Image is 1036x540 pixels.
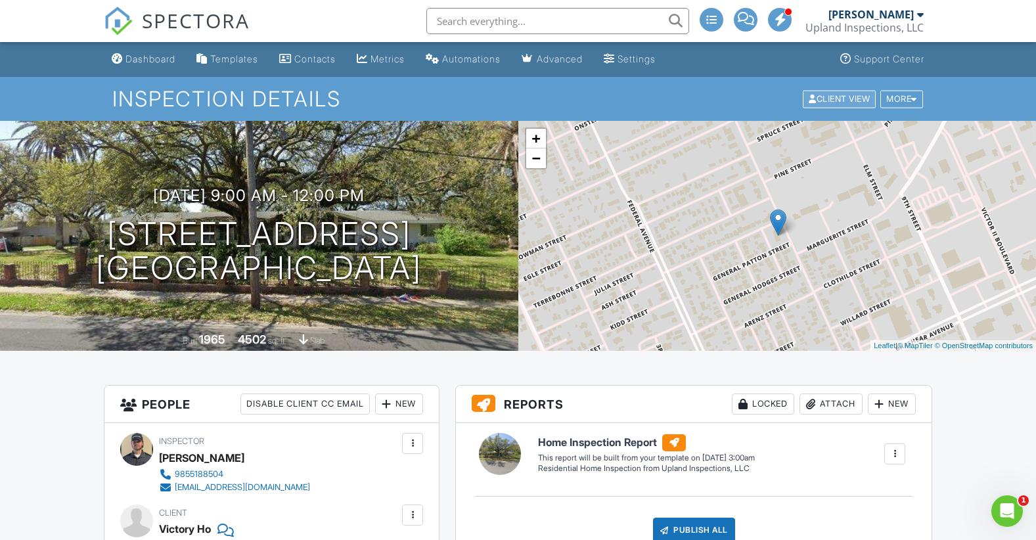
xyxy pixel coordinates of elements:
a: Dashboard [106,47,181,72]
div: Settings [618,53,656,64]
a: Templates [191,47,263,72]
a: Support Center [835,47,930,72]
a: 9855188504 [159,468,310,481]
a: [EMAIL_ADDRESS][DOMAIN_NAME] [159,481,310,494]
iframe: Intercom live chat [991,495,1023,527]
div: Residential Home Inspection from Upland Inspections, LLC [538,463,755,474]
span: SPECTORA [142,7,250,34]
a: SPECTORA [104,18,250,45]
div: 9855188504 [175,469,223,480]
div: 1965 [199,332,225,346]
div: Locked [732,394,794,415]
a: Zoom in [526,129,546,148]
span: Built [183,336,197,346]
div: Metrics [371,53,405,64]
h3: People [104,386,439,423]
div: Disable Client CC Email [240,394,370,415]
div: | [870,340,1036,351]
a: Metrics [351,47,410,72]
div: Dashboard [125,53,175,64]
span: 1 [1018,495,1029,506]
span: Client [159,508,187,518]
div: New [868,394,916,415]
a: Advanced [516,47,588,72]
a: © MapTiler [897,342,933,349]
span: sq. ft. [268,336,286,346]
a: Contacts [274,47,341,72]
div: Advanced [537,53,583,64]
div: New [375,394,423,415]
a: Client View [801,93,879,103]
div: Support Center [854,53,924,64]
img: The Best Home Inspection Software - Spectora [104,7,133,35]
a: Leaflet [874,342,895,349]
h1: Inspection Details [112,87,924,110]
div: More [880,90,923,108]
div: Attach [800,394,863,415]
div: Contacts [294,53,336,64]
a: Zoom out [526,148,546,168]
span: Inspector [159,436,204,446]
div: [PERSON_NAME] [828,8,914,21]
input: Search everything... [426,8,689,34]
h6: Home Inspection Report [538,434,755,451]
a: Settings [598,47,661,72]
div: Automations [442,53,501,64]
div: This report will be built from your template on [DATE] 3:00am [538,453,755,463]
div: Templates [210,53,258,64]
a: © OpenStreetMap contributors [935,342,1033,349]
a: Automations (Advanced) [420,47,506,72]
h3: Reports [456,386,932,423]
div: Victory Ho [159,519,211,539]
h3: [DATE] 9:00 am - 12:00 pm [153,187,365,204]
span: slab [310,336,325,346]
div: [EMAIL_ADDRESS][DOMAIN_NAME] [175,482,310,493]
div: [PERSON_NAME] [159,448,244,468]
div: 4502 [238,332,266,346]
div: Client View [803,90,876,108]
div: Upland Inspections, LLC [805,21,924,34]
h1: [STREET_ADDRESS] [GEOGRAPHIC_DATA] [96,217,422,286]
